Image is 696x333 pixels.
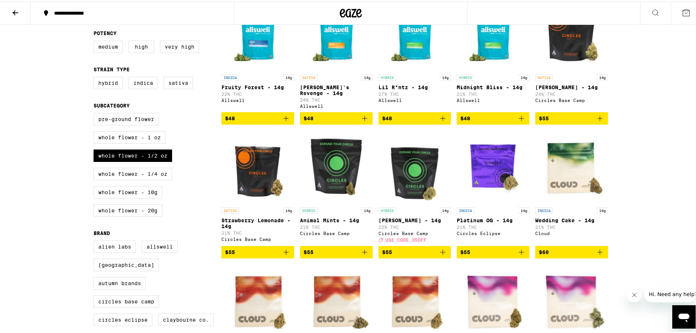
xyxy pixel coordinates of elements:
[382,248,392,254] span: $55
[129,39,154,52] label: High
[457,129,529,202] img: Circles Eclipse - Platinum OG - 14g
[94,101,130,107] legend: Subcategory
[164,75,193,88] label: Sativa
[518,206,529,212] p: 14g
[457,73,474,79] p: HYBRID
[300,73,317,79] p: SATIVA
[597,206,608,212] p: 14g
[379,90,451,95] p: 27% THC
[300,129,373,245] a: Open page for Animal Mints - 14g from Circles Base Camp
[379,97,451,101] div: Allswell
[158,312,214,325] label: Claybourne Co.
[283,73,294,79] p: 14g
[457,97,529,101] div: Allswell
[460,248,470,254] span: $55
[221,129,294,245] a: Open page for Strawberry Lemonade - 14g from Circles Base Camp
[94,203,162,215] label: Whole Flower - 20g
[221,111,294,123] button: Add to bag
[221,83,294,89] p: Fruity Forest - 14g
[385,236,426,241] span: USE CODE 35OFF
[379,216,451,222] p: [PERSON_NAME] - 14g
[221,206,239,212] p: SATIVA
[379,111,451,123] button: Add to bag
[221,129,294,202] img: Circles Base Camp - Strawberry Lemonade - 14g
[94,229,110,235] legend: Brand
[379,129,451,245] a: Open page for Lantz - 14g from Circles Base Camp
[535,129,608,245] a: Open page for Wedding Cake - 14g from Cloud
[457,223,529,228] p: 21% THC
[94,148,172,160] label: Whole Flower - 1/2 oz
[300,230,373,234] div: Circles Base Camp
[539,248,549,254] span: $60
[225,248,235,254] span: $55
[300,102,373,107] div: Allswell
[457,129,529,245] a: Open page for Platinum OG - 14g from Circles Eclipse
[94,39,123,52] label: Medium
[304,114,313,120] span: $48
[362,206,373,212] p: 14g
[382,114,392,120] span: $48
[535,73,553,79] p: SATIVA
[94,111,159,124] label: Pre-ground Flower
[304,248,313,254] span: $55
[94,166,172,179] label: Whole Flower - 1/4 oz
[379,245,451,257] button: Add to bag
[672,304,696,327] iframe: Button to launch messaging window
[457,111,529,123] button: Add to bag
[535,97,608,101] div: Circles Base Camp
[597,73,608,79] p: 14g
[535,230,608,234] div: Cloud
[300,223,373,228] p: 21% THC
[142,239,178,251] label: Allswell
[221,90,294,95] p: 22% THC
[440,73,451,79] p: 14g
[535,111,608,123] button: Add to bag
[379,83,451,89] p: Lil R*ntz - 14g
[440,206,451,212] p: 14g
[379,129,451,202] img: Circles Base Camp - Lantz - 14g
[535,245,608,257] button: Add to bag
[379,73,396,79] p: HYBRID
[535,83,608,89] p: [PERSON_NAME] - 14g
[221,216,294,228] p: Strawberry Lemonade - 14g
[94,130,166,142] label: Whole Flower - 1 oz
[94,239,136,251] label: Alien Labs
[94,65,130,71] legend: Strain Type
[460,114,470,120] span: $48
[94,29,117,35] legend: Potency
[221,73,239,79] p: INDICA
[221,245,294,257] button: Add to bag
[535,216,608,222] p: Wedding Cake - 14g
[94,75,123,88] label: Hybrid
[94,294,159,306] label: Circles Base Camp
[94,312,152,325] label: Circles Eclipse
[379,230,451,234] div: Circles Base Camp
[4,5,53,11] span: Hi. Need any help?
[457,245,529,257] button: Add to bag
[379,223,451,228] p: 22% THC
[535,90,608,95] p: 24% THC
[129,75,158,88] label: Indica
[518,73,529,79] p: 14g
[362,73,373,79] p: 14g
[160,39,199,52] label: Very High
[457,90,529,95] p: 21% THC
[300,245,373,257] button: Add to bag
[627,286,642,301] iframe: Close message
[221,229,294,234] p: 21% THC
[94,276,146,288] label: Autumn Brands
[221,97,294,101] div: Allswell
[535,223,608,228] p: 21% THC
[457,230,529,234] div: Circles Eclipse
[457,216,529,222] p: Platinum OG - 14g
[300,96,373,101] p: 24% THC
[457,206,474,212] p: INDICA
[644,285,696,301] iframe: Message from company
[300,129,373,202] img: Circles Base Camp - Animal Mints - 14g
[300,206,317,212] p: HYBRID
[283,206,294,212] p: 14g
[539,114,549,120] span: $55
[300,216,373,222] p: Animal Mints - 14g
[535,206,553,212] p: INDICA
[379,206,396,212] p: HYBRID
